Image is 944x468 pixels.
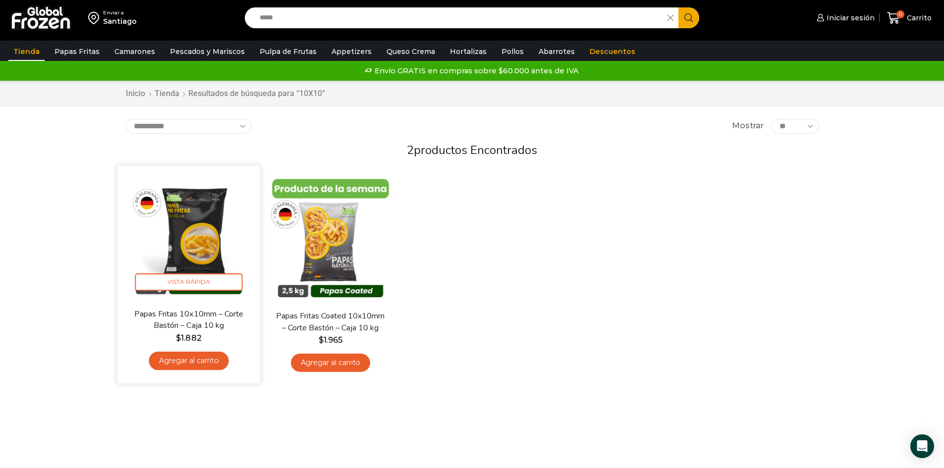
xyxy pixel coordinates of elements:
[732,120,764,132] span: Mostrar
[678,7,699,28] button: Search button
[814,8,875,28] a: Iniciar sesión
[135,273,242,291] span: Vista Rápida
[319,335,342,345] bdi: 1.965
[165,42,250,61] a: Pescados y Mariscos
[103,16,137,26] div: Santiago
[414,142,537,158] span: productos encontrados
[534,42,580,61] a: Abarrotes
[885,6,934,30] a: 0 Carrito
[291,354,370,372] a: Agregar al carrito: “Papas Fritas Coated 10x10mm - Corte Bastón - Caja 10 kg”
[319,335,324,345] span: $
[327,42,377,61] a: Appetizers
[896,10,904,18] span: 0
[445,42,492,61] a: Hortalizas
[110,42,160,61] a: Camarones
[149,352,228,370] a: Agregar al carrito: “Papas Fritas 10x10mm - Corte Bastón - Caja 10 kg”
[176,333,181,343] span: $
[255,42,322,61] a: Pulpa de Frutas
[176,333,201,343] bdi: 1.882
[382,42,440,61] a: Queso Crema
[103,9,137,16] div: Enviar a
[824,13,875,23] span: Iniciar sesión
[50,42,105,61] a: Papas Fritas
[131,309,246,332] a: Papas Fritas 10x10mm – Corte Bastón – Caja 10 kg
[497,42,529,61] a: Pollos
[407,142,414,158] span: 2
[273,311,387,333] a: Papas Fritas Coated 10x10mm – Corte Bastón – Caja 10 kg
[125,88,325,100] nav: Breadcrumb
[585,42,640,61] a: Descuentos
[88,9,103,26] img: address-field-icon.svg
[8,42,45,61] a: Tienda
[188,89,325,98] h1: Resultados de búsqueda para “10X10”
[125,119,252,134] select: Pedido de la tienda
[910,434,934,458] div: Open Intercom Messenger
[904,13,932,23] span: Carrito
[125,88,146,100] a: Inicio
[154,88,180,100] a: Tienda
